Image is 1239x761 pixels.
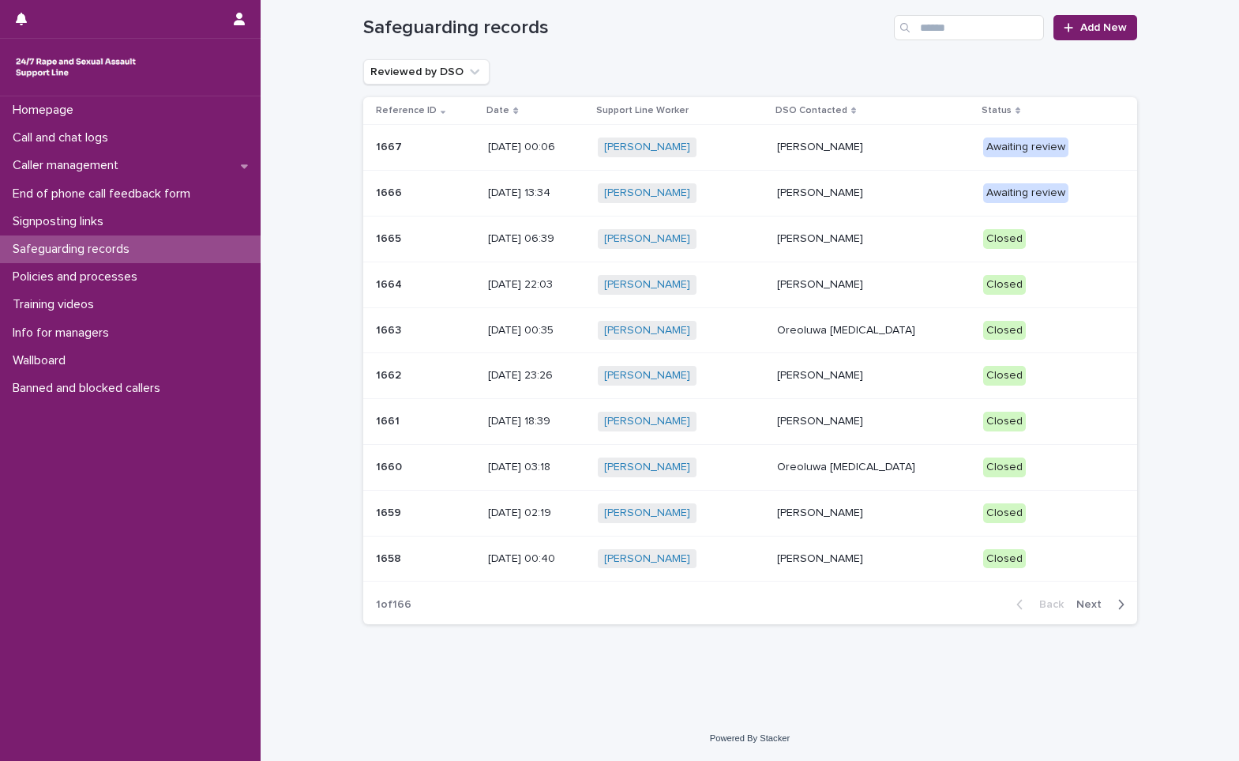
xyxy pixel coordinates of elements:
[363,216,1137,262] tr: 16651665 [DATE] 06:39[PERSON_NAME] [PERSON_NAME]Closed
[604,552,690,566] a: [PERSON_NAME]
[777,507,971,520] p: [PERSON_NAME]
[982,102,1012,119] p: Status
[376,183,405,200] p: 1666
[777,141,971,154] p: [PERSON_NAME]
[488,461,584,474] p: [DATE] 03:18
[777,324,971,337] p: Oreoluwa [MEDICAL_DATA]
[1030,599,1064,610] span: Back
[983,503,1026,523] div: Closed
[777,461,971,474] p: Oreoluwa [MEDICAL_DATA]
[1004,597,1070,612] button: Back
[1076,599,1111,610] span: Next
[486,102,509,119] p: Date
[363,171,1137,217] tr: 16661666 [DATE] 13:34[PERSON_NAME] [PERSON_NAME]Awaiting review
[13,51,139,83] img: rhQMoQhaT3yELyF149Cw
[604,278,690,292] a: [PERSON_NAME]
[363,536,1137,582] tr: 16581658 [DATE] 00:40[PERSON_NAME] [PERSON_NAME]Closed
[777,369,971,382] p: [PERSON_NAME]
[1070,597,1137,612] button: Next
[604,232,690,246] a: [PERSON_NAME]
[488,369,584,382] p: [DATE] 23:26
[6,214,116,229] p: Signposting links
[983,321,1026,341] div: Closed
[604,369,690,382] a: [PERSON_NAME]
[604,324,690,337] a: [PERSON_NAME]
[363,399,1137,445] tr: 16611661 [DATE] 18:39[PERSON_NAME] [PERSON_NAME]Closed
[363,262,1137,307] tr: 16641664 [DATE] 22:03[PERSON_NAME] [PERSON_NAME]Closed
[604,507,690,520] a: [PERSON_NAME]
[363,59,490,85] button: Reviewed by DSO
[983,138,1068,157] div: Awaiting review
[777,552,971,566] p: [PERSON_NAME]
[710,733,790,743] a: Powered By Stacker
[376,366,404,382] p: 1662
[777,278,971,292] p: [PERSON_NAME]
[363,125,1137,171] tr: 16671667 [DATE] 00:06[PERSON_NAME] [PERSON_NAME]Awaiting review
[604,415,690,428] a: [PERSON_NAME]
[363,490,1137,536] tr: 16591659 [DATE] 02:19[PERSON_NAME] [PERSON_NAME]Closed
[376,275,405,292] p: 1664
[983,549,1026,569] div: Closed
[488,324,584,337] p: [DATE] 00:35
[488,232,584,246] p: [DATE] 06:39
[6,269,150,284] p: Policies and processes
[363,586,424,624] p: 1 of 166
[363,17,888,40] h1: Safeguarding records
[376,412,403,428] p: 1661
[363,307,1137,353] tr: 16631663 [DATE] 00:35[PERSON_NAME] Oreoluwa [MEDICAL_DATA]Closed
[363,353,1137,399] tr: 16621662 [DATE] 23:26[PERSON_NAME] [PERSON_NAME]Closed
[775,102,847,119] p: DSO Contacted
[376,503,404,520] p: 1659
[983,275,1026,295] div: Closed
[376,229,404,246] p: 1665
[983,229,1026,249] div: Closed
[604,186,690,200] a: [PERSON_NAME]
[1053,15,1136,40] a: Add New
[376,138,405,154] p: 1667
[1080,22,1127,33] span: Add New
[488,552,584,566] p: [DATE] 00:40
[488,278,584,292] p: [DATE] 22:03
[596,102,689,119] p: Support Line Worker
[777,186,971,200] p: [PERSON_NAME]
[6,242,142,257] p: Safeguarding records
[983,458,1026,477] div: Closed
[6,353,78,368] p: Wallboard
[6,297,107,312] p: Training videos
[488,415,584,428] p: [DATE] 18:39
[6,186,203,202] p: End of phone call feedback form
[777,232,971,246] p: [PERSON_NAME]
[6,158,131,173] p: Caller management
[777,415,971,428] p: [PERSON_NAME]
[488,186,584,200] p: [DATE] 13:34
[6,381,173,396] p: Banned and blocked callers
[604,461,690,474] a: [PERSON_NAME]
[6,103,86,118] p: Homepage
[983,366,1026,386] div: Closed
[983,412,1026,431] div: Closed
[376,458,405,474] p: 1660
[6,326,122,341] p: Info for managers
[376,549,404,566] p: 1658
[363,444,1137,490] tr: 16601660 [DATE] 03:18[PERSON_NAME] Oreoluwa [MEDICAL_DATA]Closed
[376,321,404,337] p: 1663
[6,130,121,145] p: Call and chat logs
[488,141,584,154] p: [DATE] 00:06
[604,141,690,154] a: [PERSON_NAME]
[488,507,584,520] p: [DATE] 02:19
[376,102,437,119] p: Reference ID
[983,183,1068,203] div: Awaiting review
[894,15,1044,40] input: Search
